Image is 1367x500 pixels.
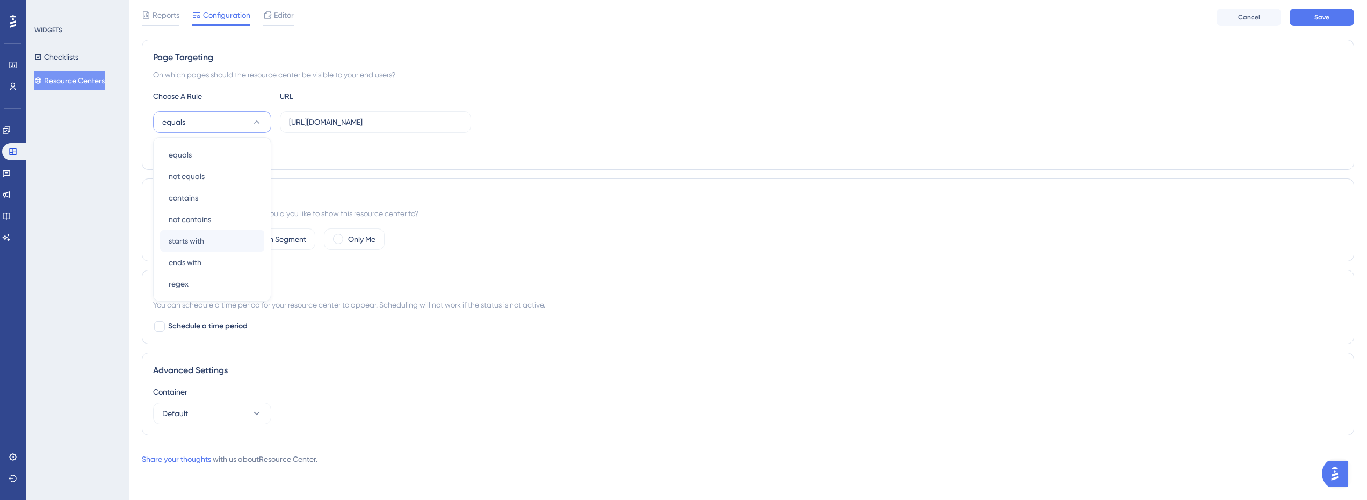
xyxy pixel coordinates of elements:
[169,256,201,269] span: ends with
[153,51,1343,64] div: Page Targeting
[1217,9,1281,26] button: Cancel
[34,71,105,90] button: Resource Centers
[280,90,398,103] div: URL
[153,207,1343,220] div: Which segment of the audience would you like to show this resource center to?
[169,170,205,183] span: not equals
[1322,458,1354,490] iframe: UserGuiding AI Assistant Launcher
[153,298,1343,311] div: You can schedule a time period for your resource center to appear. Scheduling will not work if th...
[169,148,192,161] span: equals
[153,190,1343,203] div: Audience Segmentation
[168,320,248,333] span: Schedule a time period
[1238,13,1260,22] span: Cancel
[153,68,1343,81] div: On which pages should the resource center be visible to your end users?
[153,90,271,103] div: Choose A Rule
[1314,13,1329,22] span: Save
[160,187,264,209] button: contains
[169,277,189,290] span: regex
[153,111,271,133] button: equals
[289,116,462,128] input: yourwebsite.com/path
[160,230,264,252] button: starts with
[162,407,188,420] span: Default
[160,273,264,295] button: regex
[153,281,1343,294] div: Scheduling
[142,453,317,466] div: with us about Resource Center .
[162,116,185,128] span: equals
[203,9,250,22] span: Configuration
[169,191,198,204] span: contains
[169,213,211,226] span: not contains
[153,385,1343,398] div: Container
[160,144,264,166] button: equals
[142,455,211,463] a: Share your thoughts
[274,9,294,22] span: Editor
[348,233,375,246] label: Only Me
[153,9,179,22] span: Reports
[153,403,271,424] button: Default
[160,209,264,230] button: not contains
[160,166,264,187] button: not equals
[34,47,78,67] button: Checklists
[1290,9,1354,26] button: Save
[247,233,306,246] label: Custom Segment
[169,234,204,247] span: starts with
[34,26,62,34] div: WIDGETS
[160,252,264,273] button: ends with
[153,364,1343,377] div: Advanced Settings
